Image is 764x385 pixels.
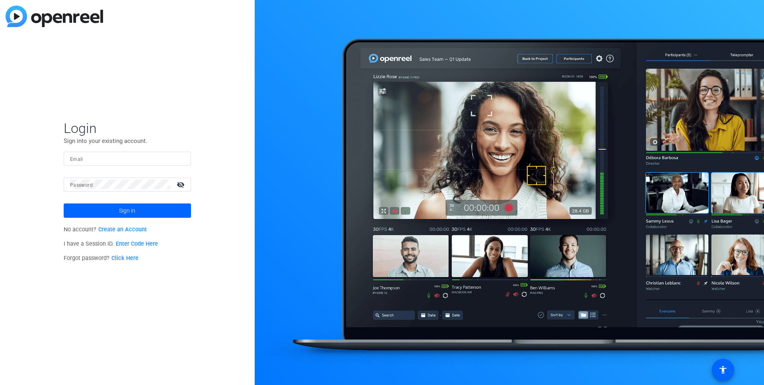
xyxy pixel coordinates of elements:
[718,365,728,375] mat-icon: accessibility
[70,156,83,162] mat-label: Email
[70,182,93,188] mat-label: Password
[116,240,158,247] a: Enter Code Here
[111,255,138,262] a: Click Here
[172,179,191,190] mat-icon: visibility_off
[64,240,158,247] span: I have a Session ID.
[98,226,147,233] a: Create an Account
[64,120,191,137] span: Login
[119,201,135,221] span: Sign in
[64,203,191,218] button: Sign in
[6,6,103,27] img: blue-gradient.svg
[70,154,185,163] input: Enter Email Address
[64,137,191,145] p: Sign into your existing account.
[64,226,147,233] span: No account?
[64,255,138,262] span: Forgot password?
